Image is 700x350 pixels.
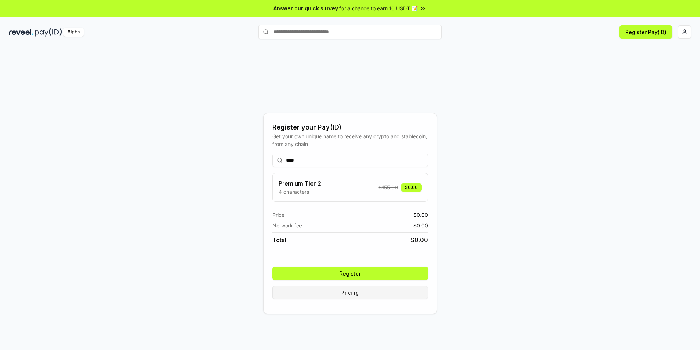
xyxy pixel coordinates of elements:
[413,222,428,229] span: $ 0.00
[35,28,62,37] img: pay_id
[272,286,428,299] button: Pricing
[401,183,422,192] div: $0.00
[411,236,428,244] span: $ 0.00
[279,179,321,188] h3: Premium Tier 2
[272,132,428,148] div: Get your own unique name to receive any crypto and stablecoin, from any chain
[379,183,398,191] span: $ 155.00
[63,28,84,37] div: Alpha
[273,4,338,12] span: Answer our quick survey
[272,122,428,132] div: Register your Pay(ID)
[272,211,284,219] span: Price
[272,222,302,229] span: Network fee
[272,267,428,280] button: Register
[339,4,418,12] span: for a chance to earn 10 USDT 📝
[619,25,672,39] button: Register Pay(ID)
[413,211,428,219] span: $ 0.00
[272,236,286,244] span: Total
[9,28,33,37] img: reveel_dark
[279,188,321,196] p: 4 characters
